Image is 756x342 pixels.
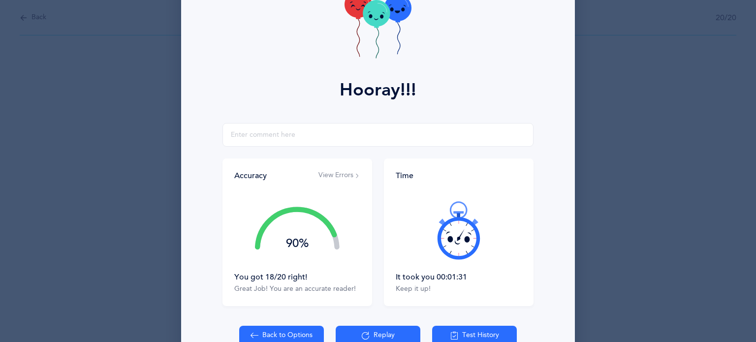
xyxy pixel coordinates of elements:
div: Accuracy [234,170,267,181]
div: It took you 00:01:31 [396,272,522,282]
div: You got 18/20 right! [234,272,360,282]
button: View Errors [318,171,360,181]
div: Keep it up! [396,284,522,294]
div: 90% [255,238,340,249]
div: Hooray!!! [340,77,416,103]
div: Great Job! You are an accurate reader! [234,284,360,294]
div: Time [396,170,522,181]
input: Enter comment here [222,123,534,147]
